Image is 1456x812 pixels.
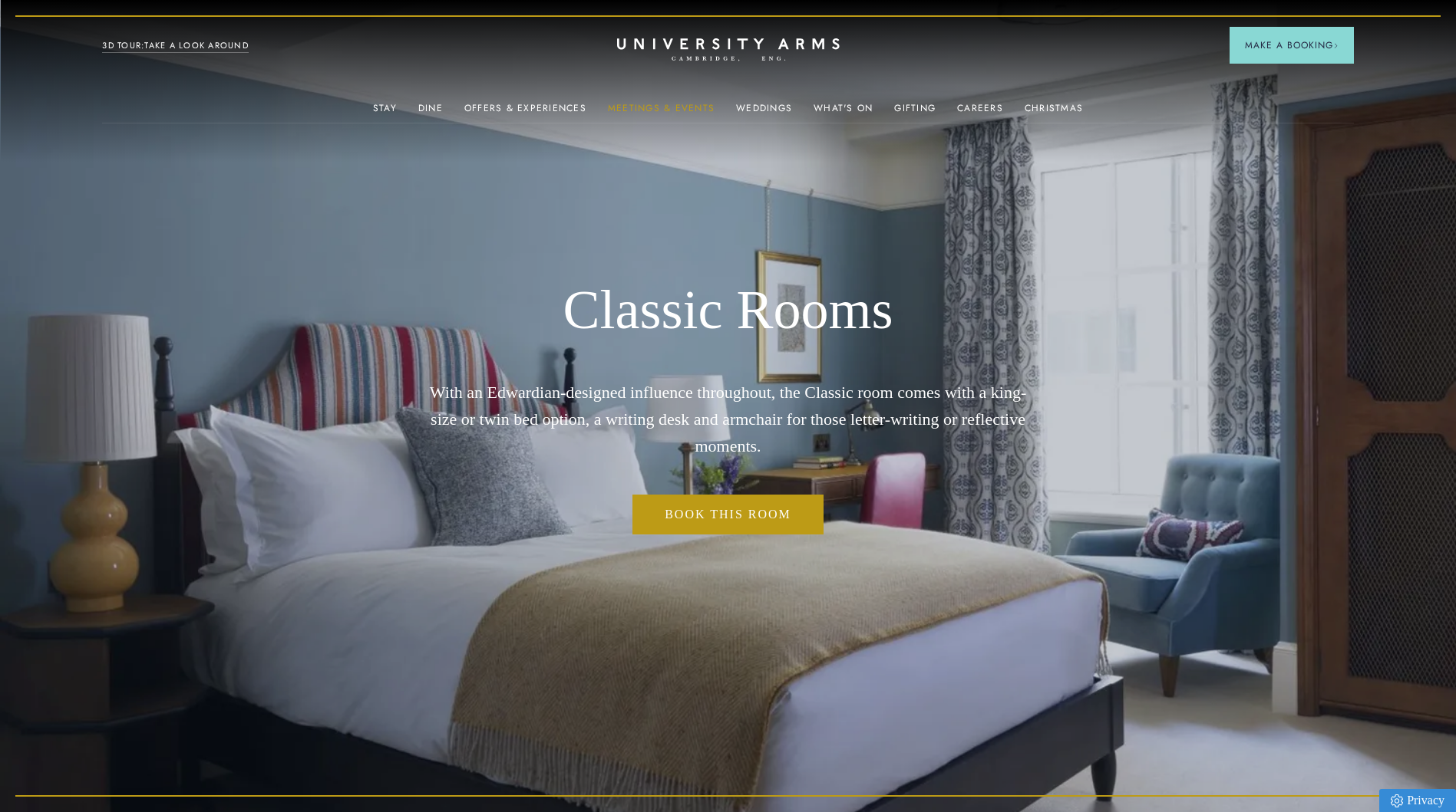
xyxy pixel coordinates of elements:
a: Book this room [632,495,824,534]
a: Stay [373,103,397,123]
a: 3D TOUR:TAKE A LOOK AROUND [102,39,249,53]
button: Make a BookingArrow icon [1230,27,1354,64]
img: Privacy [1391,794,1403,807]
a: Privacy [1379,789,1456,812]
a: Weddings [736,103,792,123]
a: Careers [957,103,1003,123]
a: Dine [418,103,443,123]
a: Christmas [1025,103,1083,123]
a: Home [617,38,840,62]
img: Arrow icon [1333,43,1339,48]
a: What's On [814,103,873,123]
a: Offers & Experiences [464,103,586,123]
p: With an Edwardian-designed influence throughout, the Classic room comes with a king-size or twin ... [421,379,1035,460]
a: Meetings & Events [608,103,715,123]
a: Gifting [894,103,936,123]
span: Make a Booking [1245,38,1339,52]
h1: Classic Rooms [421,278,1035,344]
